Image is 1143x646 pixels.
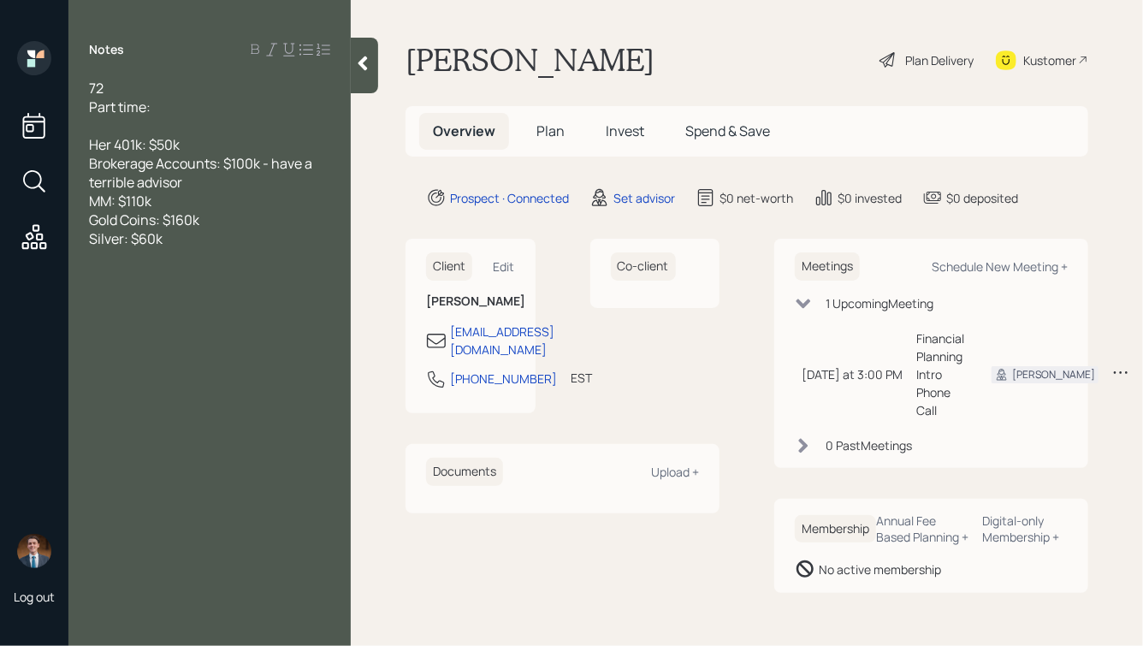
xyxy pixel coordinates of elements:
span: Overview [433,121,495,140]
div: 1 Upcoming Meeting [826,294,933,312]
div: Kustomer [1023,51,1076,69]
h6: Meetings [795,252,860,281]
h6: [PERSON_NAME] [426,294,515,309]
div: $0 deposited [946,189,1018,207]
span: Plan [536,121,565,140]
span: Gold Coins: $160k [89,210,199,229]
div: Schedule New Meeting + [932,258,1068,275]
div: $0 net-worth [720,189,793,207]
div: [DATE] at 3:00 PM [802,365,903,383]
div: Prospect · Connected [450,189,569,207]
div: Upload + [651,464,699,480]
div: [PHONE_NUMBER] [450,370,557,388]
h1: [PERSON_NAME] [406,41,654,79]
h6: Membership [795,515,876,543]
div: Financial Planning Intro Phone Call [916,329,964,419]
div: Set advisor [613,189,675,207]
span: MM: $110k [89,192,151,210]
div: Log out [14,589,55,605]
span: Part time: [89,98,151,116]
span: Silver: $60k [89,229,163,248]
div: $0 invested [838,189,902,207]
span: Invest [606,121,644,140]
div: [EMAIL_ADDRESS][DOMAIN_NAME] [450,323,554,359]
div: Annual Fee Based Planning + [876,513,969,545]
h6: Co-client [611,252,676,281]
div: Digital-only Membership + [983,513,1068,545]
span: 72 [89,79,104,98]
div: Plan Delivery [905,51,974,69]
span: Her 401k: $50k [89,135,180,154]
div: [PERSON_NAME] [1012,367,1095,382]
label: Notes [89,41,124,58]
span: Brokerage Accounts: $100k - have a terrible advisor [89,154,315,192]
h6: Documents [426,458,503,486]
span: Spend & Save [685,121,770,140]
h6: Client [426,252,472,281]
img: hunter_neumayer.jpg [17,534,51,568]
div: 0 Past Meeting s [826,436,912,454]
div: No active membership [819,560,941,578]
div: EST [571,369,592,387]
div: Edit [494,258,515,275]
